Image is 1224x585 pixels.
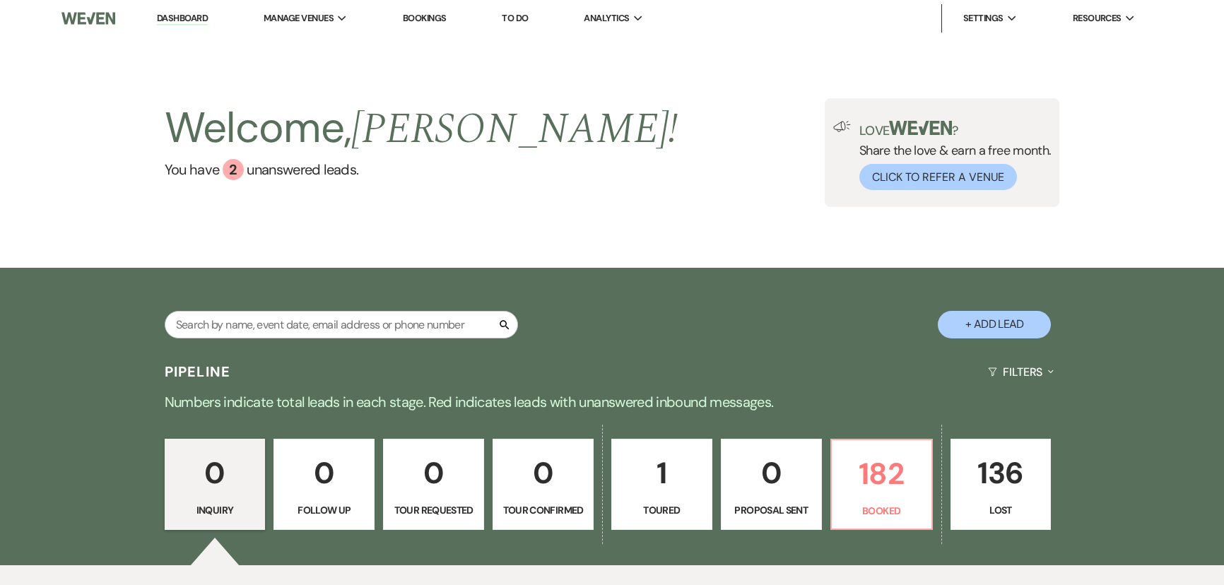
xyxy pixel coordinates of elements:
[502,502,584,518] p: Tour Confirmed
[1073,11,1122,25] span: Resources
[383,439,484,531] a: 0Tour Requested
[840,450,923,497] p: 182
[165,439,266,531] a: 0Inquiry
[283,449,365,497] p: 0
[982,353,1059,391] button: Filters
[840,503,923,519] p: Booked
[283,502,365,518] p: Follow Up
[851,121,1052,190] div: Share the love & earn a free month.
[165,362,231,382] h3: Pipeline
[165,159,678,180] a: You have 2 unanswered leads.
[889,121,952,135] img: weven-logo-green.svg
[157,12,208,25] a: Dashboard
[502,12,528,24] a: To Do
[165,311,518,338] input: Search by name, event date, email address or phone number
[730,449,813,497] p: 0
[223,159,244,180] div: 2
[103,391,1121,413] p: Numbers indicate total leads in each stage. Red indicates leads with unanswered inbound messages.
[960,502,1042,518] p: Lost
[963,11,1004,25] span: Settings
[721,439,822,531] a: 0Proposal Sent
[859,164,1017,190] button: Click to Refer a Venue
[833,121,851,132] img: loud-speaker-illustration.svg
[392,502,475,518] p: Tour Requested
[61,4,115,33] img: Weven Logo
[830,439,933,531] a: 182Booked
[174,502,257,518] p: Inquiry
[392,449,475,497] p: 0
[264,11,334,25] span: Manage Venues
[938,311,1051,338] button: + Add Lead
[351,97,678,162] span: [PERSON_NAME] !
[584,11,629,25] span: Analytics
[174,449,257,497] p: 0
[620,449,703,497] p: 1
[730,502,813,518] p: Proposal Sent
[960,449,1042,497] p: 136
[273,439,375,531] a: 0Follow Up
[403,12,447,24] a: Bookings
[611,439,712,531] a: 1Toured
[502,449,584,497] p: 0
[620,502,703,518] p: Toured
[165,98,678,159] h2: Welcome,
[859,121,1052,137] p: Love ?
[951,439,1052,531] a: 136Lost
[493,439,594,531] a: 0Tour Confirmed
